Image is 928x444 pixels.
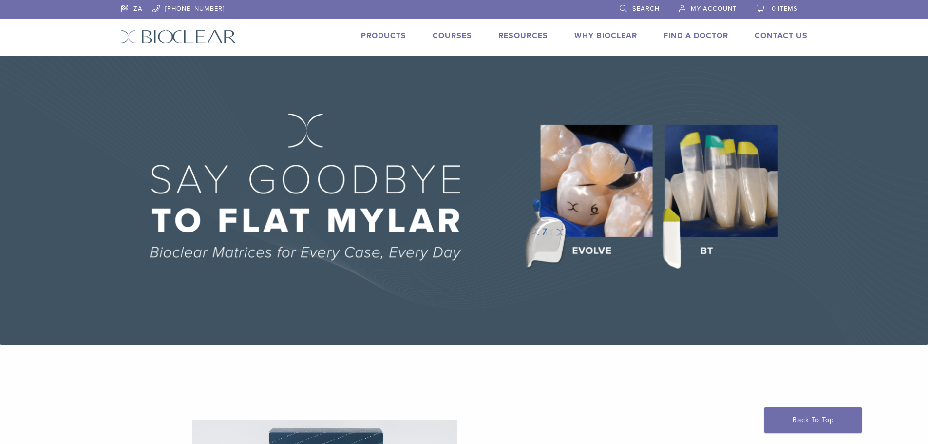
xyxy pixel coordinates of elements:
[772,5,798,13] span: 0 items
[121,30,236,44] img: Bioclear
[755,31,808,40] a: Contact Us
[574,31,637,40] a: Why Bioclear
[764,407,862,433] a: Back To Top
[361,31,406,40] a: Products
[433,31,472,40] a: Courses
[632,5,660,13] span: Search
[691,5,737,13] span: My Account
[498,31,548,40] a: Resources
[663,31,728,40] a: Find A Doctor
